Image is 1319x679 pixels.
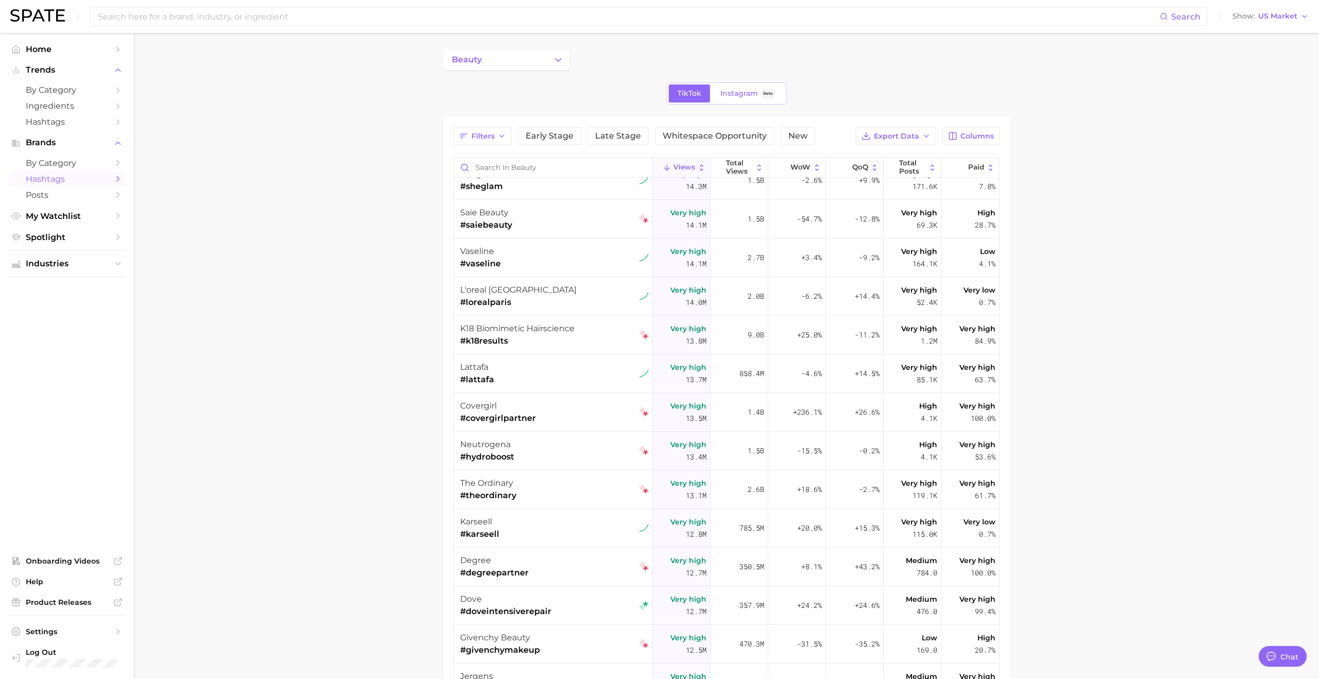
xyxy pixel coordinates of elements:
a: Help [8,574,126,589]
span: 470.3m [739,638,764,650]
span: #k18results [460,335,574,347]
button: covergirl#covergirlpartnertiktok falling starVery high13.5m1.4b+236.1%+26.6%High4.1kVery high100.0% [454,393,999,432]
button: neutrogena#hydroboosttiktok falling starVery high13.4m1.5b-15.5%-0.2%High4.1kVery high53.6% [454,432,999,470]
span: 12.7m [686,567,706,579]
button: lattafa#lattafatiktok sustained riserVery high13.7m858.4m-4.6%+14.5%Very high85.1kVery high63.7% [454,354,999,393]
img: SPATE [10,9,65,22]
span: 53.6% [975,451,995,463]
span: Posts [26,190,108,200]
span: Very high [959,554,995,567]
a: Posts [8,187,126,203]
a: Log out. Currently logged in with e-mail yumi.toki@spate.nyc. [8,644,126,671]
span: 115.0k [912,528,937,540]
span: Log Out [26,648,117,657]
img: tiktok sustained riser [639,523,649,533]
button: Total Posts [884,158,941,178]
span: 69.3k [917,219,937,231]
span: Very high [670,400,706,412]
button: karseell#karseelltiktok sustained riserVery high12.8m785.5m+20.0%+15.3%Very high115.0kVery low0.7% [454,509,999,548]
button: Change Category [443,49,569,70]
span: Spotlight [26,232,108,242]
a: Settings [8,624,126,639]
img: tiktok sustained riser [639,369,649,378]
span: Trends [26,65,108,75]
span: High [977,207,995,219]
span: New [788,132,807,140]
span: 0.7% [979,528,995,540]
a: Hashtags [8,171,126,187]
img: tiktok sustained riser [639,176,649,185]
button: Export Data [856,127,936,145]
span: Help [26,577,108,586]
span: 4.1k [921,451,937,463]
span: Very high [670,632,706,644]
button: WoW [768,158,826,178]
span: 63.7% [975,374,995,386]
span: vaseline [460,246,494,256]
span: Filters [471,132,495,141]
span: 350.5m [739,561,764,573]
span: +14.4% [855,290,880,302]
span: +25.0% [797,329,822,341]
span: Home [26,44,108,54]
span: #givenchymakeup [460,644,540,656]
span: 1.5b [748,213,764,225]
span: Export Data [874,132,919,141]
button: Columns [942,127,1000,145]
span: Low [922,632,937,644]
span: lattafa [460,362,488,372]
span: #degreepartner [460,567,529,579]
span: Very high [959,400,995,412]
span: Very high [670,438,706,451]
span: +15.3% [855,522,880,534]
span: 171.6k [912,180,937,193]
span: -2.7% [859,483,880,496]
span: #lorealparis [460,296,577,309]
span: #covergirlpartner [460,412,536,425]
span: #lattafa [460,374,494,386]
span: 13.1m [686,489,706,502]
button: the ordinary#theordinarytiktok falling starVery high13.1m2.6b+18.6%-2.7%Very high119.1kVery high6... [454,470,999,509]
span: 1.5b [748,445,764,457]
span: 12.5m [686,644,706,656]
button: saie beauty#saiebeautytiktok falling starVery high14.1m1.5b-54.7%-12.8%Very high69.3kHigh28.7% [454,200,999,239]
span: Very high [959,361,995,374]
span: Very high [959,477,995,489]
span: 858.4m [739,367,764,380]
span: +24.2% [797,599,822,612]
span: 14.1m [686,219,706,231]
span: Paid [968,163,984,172]
button: vaseline#vaselinetiktok sustained riserVery high14.1m2.7b+3.4%-9.2%Very high164.1kLow4.1% [454,239,999,277]
span: givenchy beauty [460,633,530,642]
a: TikTok [669,84,710,103]
span: Brands [26,138,108,147]
a: Hashtags [8,114,126,130]
span: 7.8% [979,180,995,193]
a: My Watchlist [8,208,126,224]
button: Paid [941,158,999,178]
span: +9.9% [859,174,880,186]
span: Ingredients [26,101,108,111]
span: +8.1% [801,561,822,573]
span: Settings [26,627,108,636]
span: Industries [26,259,108,268]
span: 1.4b [748,406,764,418]
button: dove#doveintensiverepairtiktok rising starVery high12.7m357.9m+24.2%+24.6%Medium476.0Very high99.4% [454,586,999,625]
span: 784.0 [917,567,937,579]
span: 13.7m [686,374,706,386]
span: TikTok [678,89,701,98]
span: Medium [906,554,937,567]
span: 85.1k [917,374,937,386]
span: Instagram [720,89,758,98]
span: 2.6b [748,483,764,496]
span: High [919,438,937,451]
span: Late Stage [595,132,641,140]
span: 61.7% [975,489,995,502]
span: 169.0 [917,644,937,656]
span: -11.2% [855,329,880,341]
span: Very high [670,361,706,374]
span: +18.6% [797,483,822,496]
span: Very low [963,284,995,296]
span: My Watchlist [26,211,108,221]
span: covergirl [460,401,497,411]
